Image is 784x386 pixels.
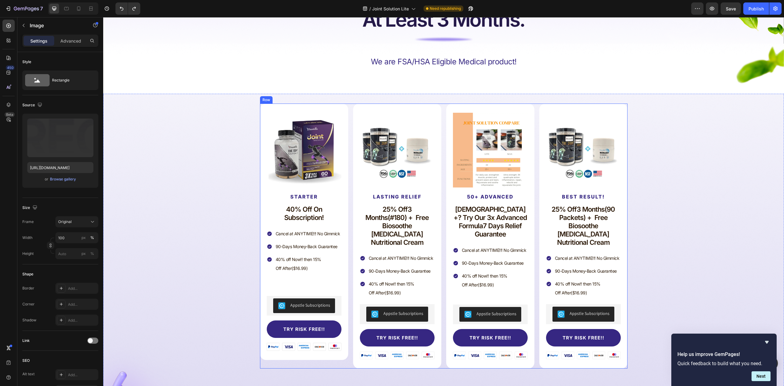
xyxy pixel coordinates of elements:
div: Source [22,101,43,109]
img: AppstleSubscriptions.png [361,293,368,301]
p: 25% off3 months(#180) + free biosoothe [MEDICAL_DATA] nutritional cream [257,188,331,229]
p: Cancel at ANYTIME!!! No Gimmick [359,229,424,237]
div: Appstle Subscriptions [280,293,320,300]
button: % [80,250,87,257]
div: Add... [68,302,97,307]
div: Publish [748,6,764,12]
p: Image [30,22,82,29]
div: Add... [68,372,97,378]
div: Alt text [22,371,35,377]
p: Settings [30,38,47,44]
h2: Help us improve GemPages! [677,351,771,358]
span: Original [58,219,72,225]
button: Original [55,216,98,227]
p: Starter [164,176,238,183]
span: Need republishing [430,6,461,11]
p: Quick feedback to build what you need. [677,361,771,366]
div: Add... [68,318,97,323]
img: 3 joint solution + free cream Yuregen [443,96,518,170]
button: Appstle Subscriptions [263,289,325,304]
div: Try Risk Free!! [366,316,408,325]
div: Corner [22,301,35,307]
a: Joint Solution Lite+shipping [164,96,238,170]
button: Save [721,2,741,15]
p: 50+ Advanced [350,176,424,183]
p: 90-Days Money-Back Guarantee [266,249,330,258]
img: AppstleSubscriptions.png [454,293,462,301]
p: 90-Days Money-Back Guarantee [359,241,424,250]
p: 40% off on subscription! [164,188,238,205]
div: Border [22,286,34,291]
div: Try Risk Free!! [459,316,501,325]
img: gempages_485437318400836862-6c59a8ba-6f24-4c15-b058-f1c35afe9415.svg [443,334,518,342]
input: px% [55,232,98,243]
div: Size [22,204,39,212]
p: Advanced [60,38,81,44]
div: Shadow [22,317,36,323]
img: AppstleSubscriptions.png [268,293,275,301]
p: 40% off Now!! then 15% Off After($16.99) [359,254,424,272]
img: Joint Solution Lite+shipping Yuregen [164,96,238,170]
p: 40% off Now!! then 15% Off After($16.99) [172,238,237,255]
button: Try Risk Free!! [257,312,331,329]
img: gempages_485437318400836862-eb128ebc-2fe0-4dc5-9bfe-b91bbca6fdb8.png [310,19,371,25]
div: Help us improve GemPages! [677,339,771,381]
img: 3 joint solution + free cream Yuregen [257,96,331,170]
div: Row [158,80,168,85]
p: 40% off Now!! then 15% Off After($16.99) [452,262,517,280]
button: Publish [743,2,769,15]
iframe: Design area [103,17,784,386]
div: Style [22,59,31,65]
img: AppstleSubscriptions.png [175,285,182,292]
div: Shape [22,271,33,277]
p: Lasting Relief [257,176,331,183]
div: Beta [5,112,15,117]
p: We are FSA/HSA Eligible Medical product! [156,39,525,51]
p: Best Result! [443,176,517,183]
div: Appstle Subscriptions [373,293,413,300]
p: 25% off3 months(90 packets) + free biosoothe [MEDICAL_DATA] nutritional cream [443,188,517,229]
span: / [369,6,371,12]
div: Add... [68,286,97,291]
label: Height [22,251,34,256]
button: 7 [2,2,46,15]
div: % [90,235,94,240]
a: The Joint Solution Max- 42 Ingredients Glucosamine and Chondroitin. Best Joint health supplements [350,96,424,170]
p: Cancel at ANYTIME!!! No Gimmick [172,212,237,221]
p: 7 [40,5,43,12]
a: 3 joint solution + free cream [257,96,331,170]
button: Browse gallery [50,176,76,182]
button: px [89,234,96,241]
button: Next question [752,371,771,381]
p: 90-Days Money-Back Guarantee [452,249,517,258]
div: Rectangle [52,73,89,87]
p: Cancel at ANYTIME!!! No Gimmick [452,237,517,245]
label: Frame [22,219,34,225]
img: gempages_485437318400836862-6c59a8ba-6f24-4c15-b058-f1c35afe9415.svg [350,334,424,342]
label: Width [22,235,32,240]
img: gempages_485437318400836862-fe0c774c-bea2-4f67-965c-f0045dbb2ac1.png [164,326,238,333]
div: 450 [6,65,15,70]
a: 3 joint solution + free cream [443,96,518,170]
input: https://example.com/image.jpg [27,162,93,173]
button: Appstle Subscriptions [170,281,232,296]
p: 40% off Now!! then 15% Off After($16.99) [266,262,330,280]
div: Link [22,338,30,343]
span: Save [726,6,736,11]
button: Try Risk Free!! [164,303,238,321]
button: Hide survey [763,339,771,346]
div: px [81,251,86,256]
img: preview-image [27,119,93,157]
button: Try Risk Free!! [443,312,518,329]
img: gempages_485437318400836862-6c59a8ba-6f24-4c15-b058-f1c35afe9415.svg [257,334,331,342]
button: Try Risk Free!! [350,312,424,329]
div: Try Risk Free!! [180,308,222,316]
button: Appstle Subscriptions [449,289,511,304]
div: SEO [22,358,30,363]
p: Cancel at ANYTIME!!! No Gimmick [266,237,330,245]
div: Undo/Redo [115,2,140,15]
img: The Joint Solution-Comprehensive joint Coverage Yuregen [350,96,424,170]
p: [DEMOGRAPHIC_DATA]+? try our 3x advanced formula7 days relief guarantee [350,188,424,221]
div: % [90,251,94,256]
